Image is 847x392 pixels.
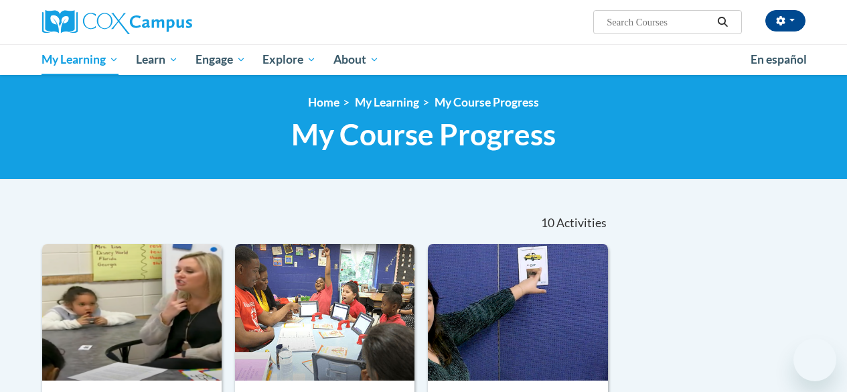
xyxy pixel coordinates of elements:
[32,44,816,75] div: Main menu
[42,10,283,34] a: Cox Campus
[712,14,733,30] button: Search
[793,338,836,381] iframe: Button to launch messaging window
[291,117,556,152] span: My Course Progress
[235,244,414,381] img: Course Logo
[262,52,316,68] span: Explore
[605,14,712,30] input: Search Courses
[33,44,128,75] a: My Learning
[325,44,388,75] a: About
[428,244,607,381] img: Course Logo
[355,95,419,109] a: My Learning
[556,216,607,231] span: Activities
[751,52,807,66] span: En español
[136,52,178,68] span: Learn
[42,52,119,68] span: My Learning
[435,95,539,109] a: My Course Progress
[333,52,379,68] span: About
[187,44,254,75] a: Engage
[196,52,246,68] span: Engage
[308,95,339,109] a: Home
[254,44,325,75] a: Explore
[765,10,805,31] button: Account Settings
[42,244,222,381] img: Course Logo
[541,216,554,231] span: 10
[42,10,192,34] img: Cox Campus
[742,46,816,74] a: En español
[127,44,187,75] a: Learn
